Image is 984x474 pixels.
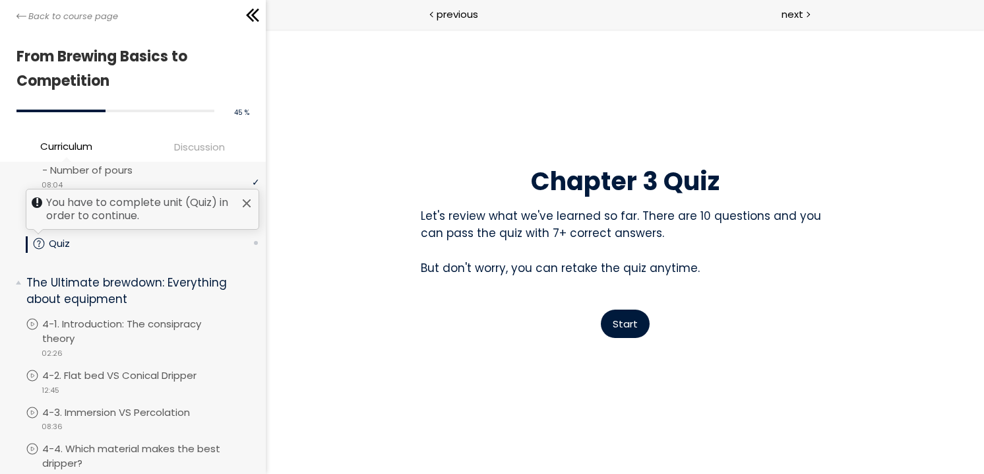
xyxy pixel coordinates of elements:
[335,281,384,309] button: Start
[155,230,564,248] div: But don't worry, you can retake the quiz anytime.
[28,10,118,23] span: Back to course page
[174,139,225,154] span: Discussion
[155,178,564,213] p: Let's review what we've learned so far. There are 10 questions and you can pass the quiz with 7+ ...
[40,139,92,154] span: Curriculum
[782,7,803,22] span: next
[234,108,249,118] span: 45 %
[26,189,259,230] div: You have to complete unit (Quiz) in order to continue.
[26,275,249,307] p: The Ultimate brewdown: Everything about equipment
[265,135,454,170] span: Chapter 3 Quiz
[437,7,478,22] span: previous
[347,288,372,302] span: Start
[42,180,63,191] span: 08:04
[49,236,96,251] p: Quiz
[42,149,259,178] p: 3-7. Understanding brewing variables - Number of pours
[16,10,118,23] a: Back to course page
[16,44,243,94] h1: From Brewing Basics to Competition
